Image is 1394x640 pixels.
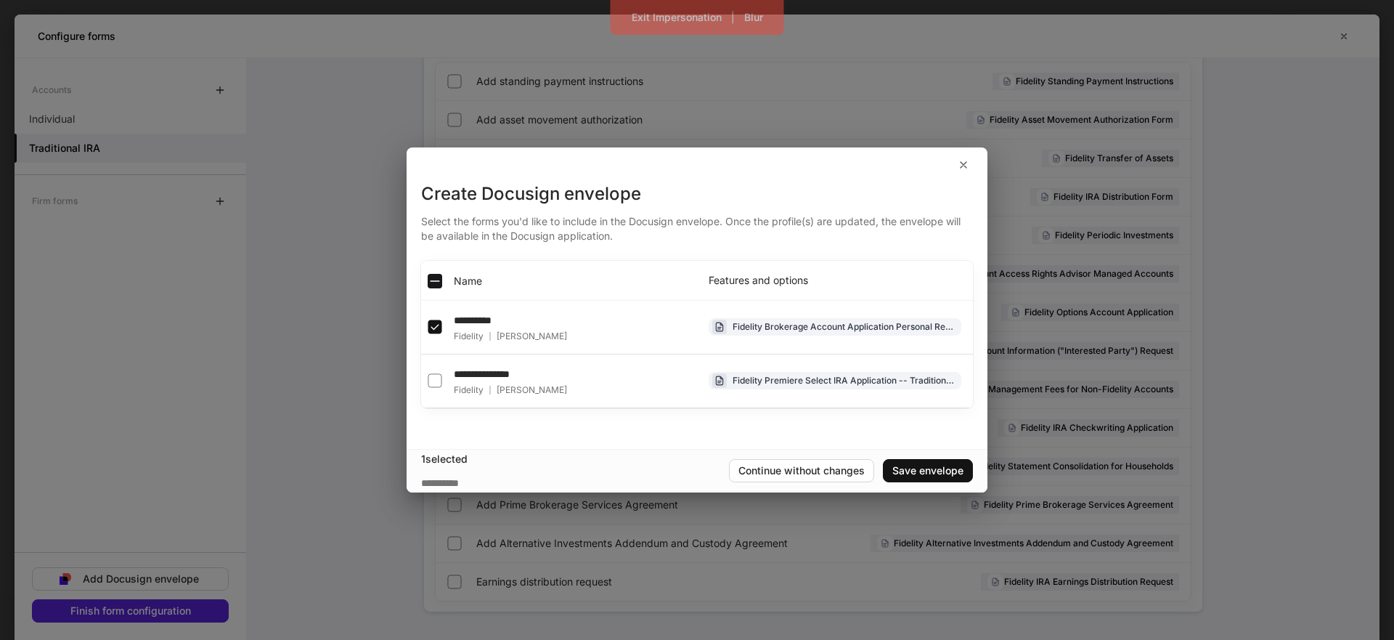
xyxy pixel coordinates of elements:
button: Continue without changes [729,459,874,482]
div: Exit Impersonation [632,12,722,23]
div: Fidelity Premiere Select IRA Application -- Traditional IRA (1.748000.133) [733,373,955,387]
div: Fidelity Brokerage Account Application Personal Registrations -- Individual [733,320,955,333]
th: Features and options [697,261,973,300]
div: Fidelity [454,384,567,396]
div: Fidelity [454,331,567,342]
div: 1 selected [421,452,729,466]
div: Continue without changes [738,466,865,476]
span: [PERSON_NAME] [497,331,567,342]
span: [PERSON_NAME] [497,384,567,396]
div: Create Docusign envelope [421,182,973,206]
span: Name [454,274,482,288]
div: Select the forms you'd like to include in the Docusign envelope. Once the profile(s) are updated,... [421,206,973,243]
button: Save envelope [883,459,973,482]
div: Save envelope [892,466,963,476]
div: Blur [744,12,763,23]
